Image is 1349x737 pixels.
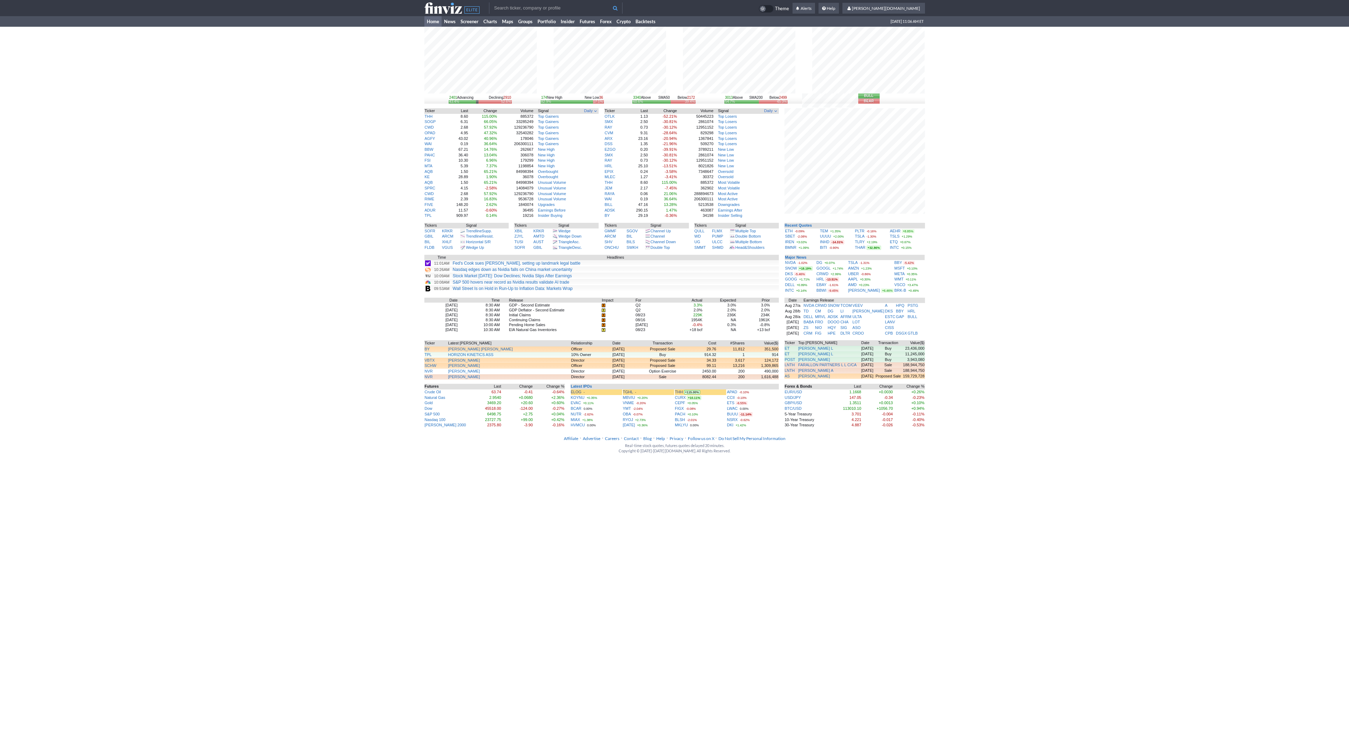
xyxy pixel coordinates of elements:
a: SCHW [425,363,437,368]
a: HPE [828,331,836,335]
span: Trendline [466,234,482,238]
a: EUR/USD [785,390,802,394]
a: KE [425,175,430,179]
a: USD/JPY [785,395,801,400]
a: Top Gainers [538,136,559,141]
a: Most Volatile [718,186,740,190]
a: Top Losers [718,125,737,129]
a: RIME [425,197,435,201]
a: OTLK [605,114,615,118]
a: VSCO [894,283,905,287]
a: CRM [803,331,812,335]
a: Crypto [614,16,633,27]
a: Crude Oil [425,390,441,394]
a: INTC [890,245,899,250]
a: CRWD [816,272,828,276]
a: SMMT [695,245,706,250]
a: New High [538,147,555,151]
a: Double Top [651,245,670,250]
a: A [885,303,887,308]
a: ULCC [712,240,723,244]
a: FSI [425,158,431,162]
a: OPAD [425,131,435,135]
a: VNME [623,401,634,405]
a: ETS [727,401,734,405]
a: BBW [425,147,434,151]
a: SOFR [425,229,436,233]
a: HRL [605,164,612,168]
a: Charts [481,16,500,27]
a: POST [785,357,795,362]
a: BILL [605,202,613,207]
a: DKS [885,309,893,313]
a: THH [605,180,613,185]
a: CEPF [675,401,685,405]
a: Nasdaq edges down as Nvidia falls on China market uncertainty [453,267,572,272]
a: AMTD [533,234,544,238]
a: Overbought [538,175,558,179]
a: TPL [425,213,432,218]
a: AQB [425,169,433,174]
a: CM [815,309,821,313]
a: Backtests [633,16,658,27]
a: Screener [458,16,481,27]
a: [PERSON_NAME] [853,309,884,313]
span: Daily [764,108,773,114]
a: BILS [627,240,635,244]
a: AMD [848,283,856,287]
a: ULTA [853,315,862,319]
a: Aug 27/a [785,303,800,308]
a: SWKH [627,245,638,250]
a: Futures [577,16,598,27]
a: Portfolio [535,16,558,27]
a: ET [785,346,790,350]
a: NVR [425,369,433,373]
a: TrendlineSupp. [466,229,492,233]
a: BMNR [785,245,796,250]
a: [PERSON_NAME] [448,375,480,379]
a: SNOW [828,303,840,308]
a: Channel Up [651,229,671,233]
a: XHLF [442,240,452,244]
a: CWD [425,125,434,129]
a: FIG [815,331,821,335]
a: SHMD [712,245,723,250]
a: TCOM [840,303,852,308]
a: META [894,272,905,276]
a: CHA [840,320,848,324]
a: EBAY [816,283,826,287]
a: PSTG [908,303,918,308]
a: Top Gainers [538,114,559,118]
a: Groups [516,16,535,27]
button: Bull [858,93,880,98]
a: TriangleAsc. [558,240,580,244]
a: PUMP [712,234,723,238]
a: THH [675,390,683,394]
a: Downgrades [718,202,740,207]
span: Theme [775,5,789,13]
a: MLEC [605,175,615,179]
a: TriangleDesc. [558,245,582,250]
a: Gold [425,401,433,405]
a: BITI [820,245,827,250]
a: Insider Buying [538,213,562,218]
a: MRVL [815,315,826,319]
a: Most Volatile [718,180,740,185]
a: Wedge [558,229,571,233]
span: Daily [584,108,593,114]
a: ADSK [605,208,615,212]
a: ETQ [890,240,898,244]
a: News [442,16,458,27]
a: FLDB [425,245,435,250]
a: BBWI [816,288,826,292]
a: TD [803,309,809,313]
a: SPRC [425,186,436,190]
a: LNTH [785,368,795,373]
a: [DATE] [787,320,799,324]
a: [PERSON_NAME] [448,369,480,373]
a: Dow [425,406,432,410]
a: LANV [885,320,895,324]
input: Search ticker, company or profile [489,2,623,14]
a: GBIL [425,234,434,238]
a: Top Gainers [538,142,559,146]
